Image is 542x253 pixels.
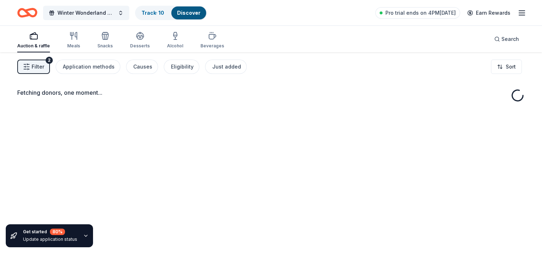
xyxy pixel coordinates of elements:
[50,229,65,235] div: 80 %
[23,229,77,235] div: Get started
[488,32,525,46] button: Search
[142,10,164,16] a: Track· 10
[17,43,50,49] div: Auction & raffle
[17,4,37,21] a: Home
[167,29,183,52] button: Alcohol
[97,43,113,49] div: Snacks
[17,29,50,52] button: Auction & raffle
[463,6,515,19] a: Earn Rewards
[126,60,158,74] button: Causes
[491,60,522,74] button: Sort
[56,60,120,74] button: Application methods
[32,62,44,71] span: Filter
[501,35,519,43] span: Search
[130,29,150,52] button: Desserts
[164,60,199,74] button: Eligibility
[200,43,224,49] div: Beverages
[97,29,113,52] button: Snacks
[57,9,115,17] span: Winter Wonderland Gala 2026
[133,62,152,71] div: Causes
[506,62,516,71] span: Sort
[23,236,77,242] div: Update application status
[167,43,183,49] div: Alcohol
[130,43,150,49] div: Desserts
[385,9,456,17] span: Pro trial ends on 4PM[DATE]
[63,62,115,71] div: Application methods
[375,7,460,19] a: Pro trial ends on 4PM[DATE]
[67,29,80,52] button: Meals
[17,88,525,97] div: Fetching donors, one moment...
[177,10,200,16] a: Discover
[46,57,53,64] div: 2
[171,62,194,71] div: Eligibility
[17,60,50,74] button: Filter2
[212,62,241,71] div: Just added
[200,29,224,52] button: Beverages
[135,6,207,20] button: Track· 10Discover
[67,43,80,49] div: Meals
[205,60,247,74] button: Just added
[43,6,129,20] button: Winter Wonderland Gala 2026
